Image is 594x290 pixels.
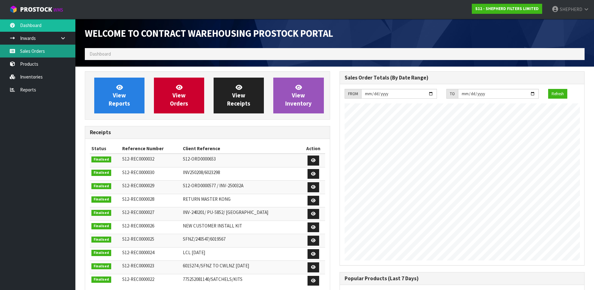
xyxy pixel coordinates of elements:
span: ProStock [20,5,52,14]
a: ViewReports [94,78,144,113]
small: WMS [53,7,63,13]
button: Refresh [548,89,567,99]
span: Finalised [91,170,111,176]
span: RETURN MASTER KONG [183,196,231,202]
h3: Popular Products (Last 7 Days) [345,276,580,282]
span: Dashboard [90,51,111,57]
span: Welcome to Contract Warehousing ProStock Portal [85,27,333,39]
span: 6015274 /SFNZ TO CWLNZ [DATE] [183,263,249,269]
a: ViewReceipts [214,78,264,113]
span: Finalised [91,263,111,270]
span: View Orders [170,84,188,107]
th: Status [90,144,121,154]
div: TO [446,89,458,99]
th: Action [302,144,325,154]
span: LCL [DATE] [183,249,205,255]
span: SHEPHERD [560,6,582,12]
h3: Receipts [90,129,325,135]
span: S12-REC0000027 [122,209,154,215]
span: S12-REC0000029 [122,183,154,189]
th: Client Reference [181,144,302,154]
span: S12-REC0000026 [122,223,154,229]
span: S12-ORD0000577 / INV-250032A [183,183,243,189]
h3: Sales Order Totals (By Date Range) [345,75,580,81]
span: S12-ORD0000653 [183,156,216,162]
span: SFNZ/240547/6019567 [183,236,226,242]
span: Finalised [91,156,111,163]
a: ViewOrders [154,78,204,113]
span: S12-REC0000032 [122,156,154,162]
th: Reference Number [121,144,181,154]
span: Finalised [91,276,111,283]
span: Finalised [91,250,111,256]
span: S12-REC0000022 [122,276,154,282]
span: Finalised [91,196,111,203]
a: ViewInventory [273,78,324,113]
span: S12-REC0000025 [122,236,154,242]
div: FROM [345,89,361,99]
img: cube-alt.png [9,5,17,13]
span: INV-240201/ PU-5852/ [GEOGRAPHIC_DATA] [183,209,268,215]
span: Finalised [91,183,111,189]
span: View Inventory [285,84,312,107]
span: NEW CUSTOMER INSTALL KIT [183,223,242,229]
span: View Reports [109,84,130,107]
span: Finalised [91,223,111,229]
span: S12-REC0000028 [122,196,154,202]
span: INV250208/6023298 [183,169,220,175]
span: S12-REC0000030 [122,169,154,175]
span: Finalised [91,210,111,216]
strong: S12 - SHEPHERD FILTERS LIMITED [475,6,539,11]
span: Finalised [91,237,111,243]
span: S12-REC0000024 [122,249,154,255]
span: S12-REC0000023 [122,263,154,269]
span: 775252081140/SATCHELS/KITS [183,276,243,282]
span: View Receipts [227,84,250,107]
